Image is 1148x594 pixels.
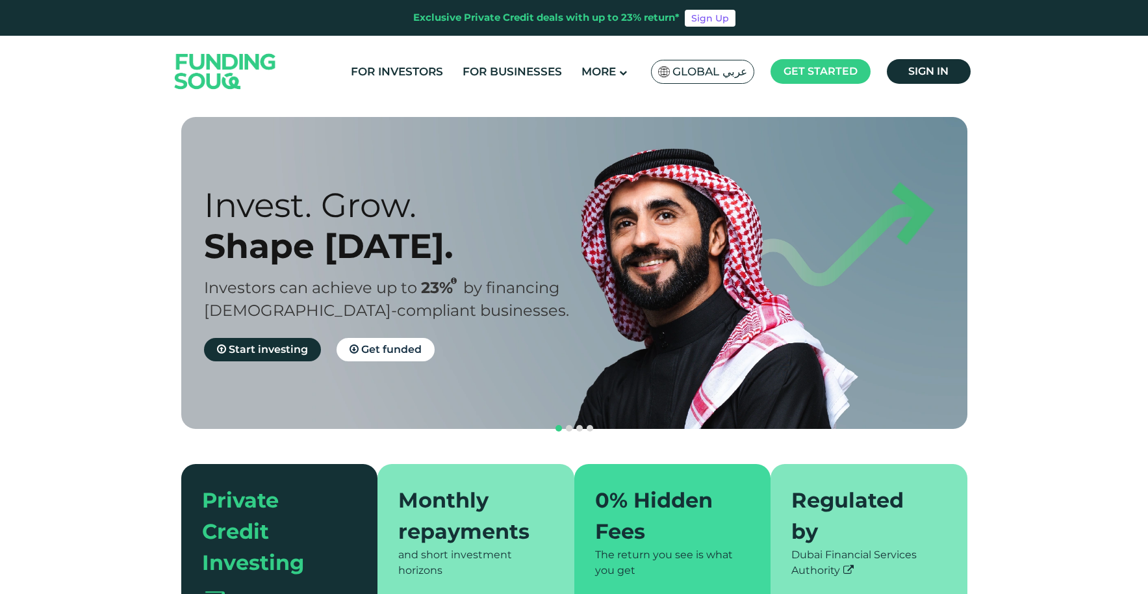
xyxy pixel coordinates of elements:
[887,59,971,84] a: Sign in
[229,343,308,355] span: Start investing
[554,423,564,433] button: navigation
[459,61,565,83] a: For Businesses
[451,278,457,285] i: 23% IRR (expected) ~ 15% Net yield (expected)
[202,485,342,578] div: Private Credit Investing
[908,65,949,77] span: Sign in
[204,226,597,266] div: Shape [DATE].
[595,547,750,578] div: The return you see is what you get
[398,485,538,547] div: Monthly repayments
[574,423,585,433] button: navigation
[421,278,463,297] span: 23%
[784,65,858,77] span: Get started
[204,338,321,361] a: Start investing
[791,485,931,547] div: Regulated by
[585,423,595,433] button: navigation
[337,338,435,361] a: Get funded
[595,485,735,547] div: 0% Hidden Fees
[204,278,417,297] span: Investors can achieve up to
[658,66,670,77] img: SA Flag
[791,547,947,578] div: Dubai Financial Services Authority
[398,547,554,578] div: and short investment horizons
[204,185,597,226] div: Invest. Grow.
[581,65,616,78] span: More
[564,423,574,433] button: navigation
[413,10,680,25] div: Exclusive Private Credit deals with up to 23% return*
[685,10,735,27] a: Sign Up
[162,38,289,104] img: Logo
[672,64,747,79] span: Global عربي
[348,61,446,83] a: For Investors
[361,343,422,355] span: Get funded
